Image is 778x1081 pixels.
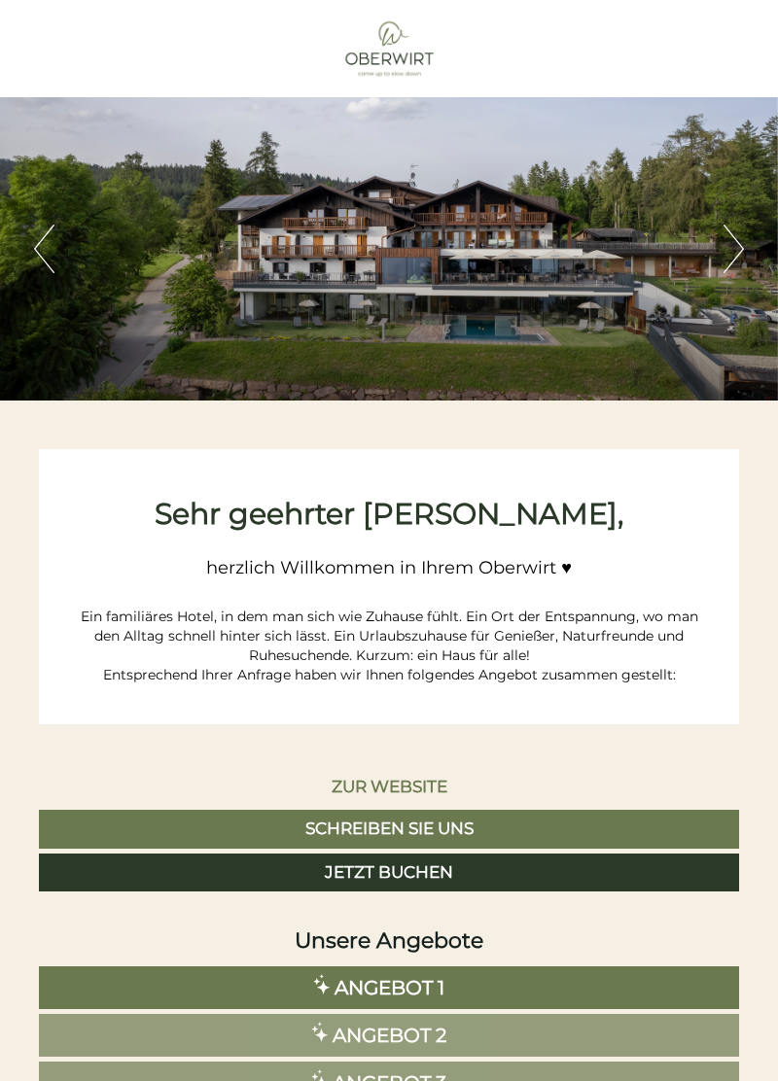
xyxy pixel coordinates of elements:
[724,225,744,273] button: Next
[39,810,739,849] a: Schreiben Sie uns
[333,1024,446,1047] span: Angebot 2
[68,588,710,666] div: Ein familiäres Hotel, in dem man sich wie Zuhause fühlt. Ein Ort der Entspannung, wo man den Allt...
[39,768,739,805] a: Zur Website
[39,925,739,956] div: Unsere Angebote
[39,854,739,892] a: Jetzt buchen
[34,225,54,273] button: Previous
[68,498,710,530] h1: Sehr geehrter [PERSON_NAME],
[68,666,710,685] p: Entsprechend Ihrer Anfrage haben wir Ihnen folgendes Angebot zusammen gestellt:
[68,540,710,578] h4: herzlich Willkommen in Ihrem Oberwirt ♥
[335,976,444,999] span: Angebot 1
